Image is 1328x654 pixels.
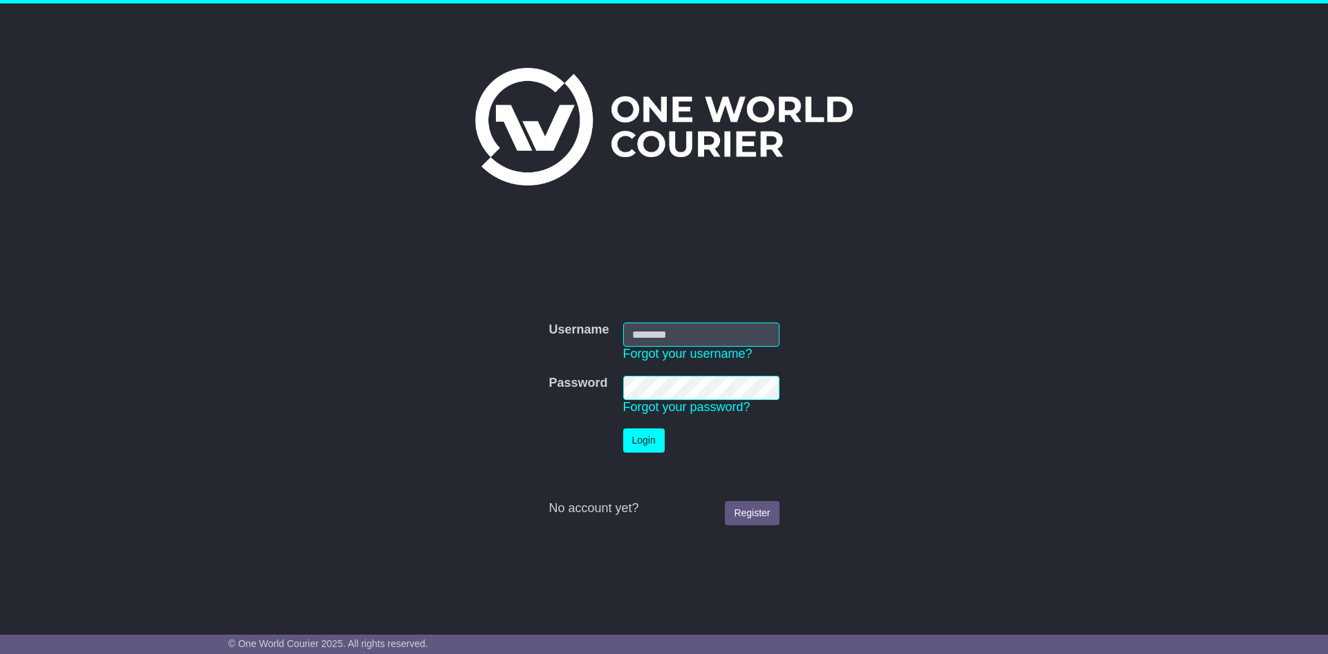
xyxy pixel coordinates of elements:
img: One World [475,68,853,185]
label: Password [548,376,607,391]
a: Register [725,501,779,525]
label: Username [548,323,609,338]
a: Forgot your password? [623,400,750,414]
a: Forgot your username? [623,347,753,361]
button: Login [623,428,665,453]
span: © One World Courier 2025. All rights reserved. [228,638,428,649]
div: No account yet? [548,501,779,516]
